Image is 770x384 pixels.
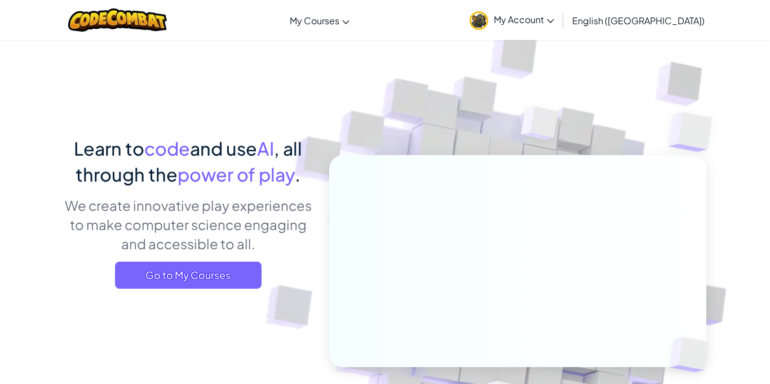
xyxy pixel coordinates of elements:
[470,11,488,30] img: avatar
[295,163,300,186] span: .
[178,163,295,186] span: power of play
[494,14,554,25] span: My Account
[284,5,355,36] a: My Courses
[646,85,744,180] img: Overlap cubes
[464,2,560,38] a: My Account
[64,196,312,253] p: We create innovative play experiences to make computer science engaging and accessible to all.
[144,137,190,160] span: code
[74,137,144,160] span: Learn to
[257,137,274,160] span: AI
[567,5,710,36] a: English ([GEOGRAPHIC_DATA])
[572,15,705,27] span: English ([GEOGRAPHIC_DATA])
[115,262,262,289] a: Go to My Courses
[68,8,167,32] img: CodeCombat logo
[290,15,339,27] span: My Courses
[500,84,581,168] img: Overlap cubes
[190,137,257,160] span: and use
